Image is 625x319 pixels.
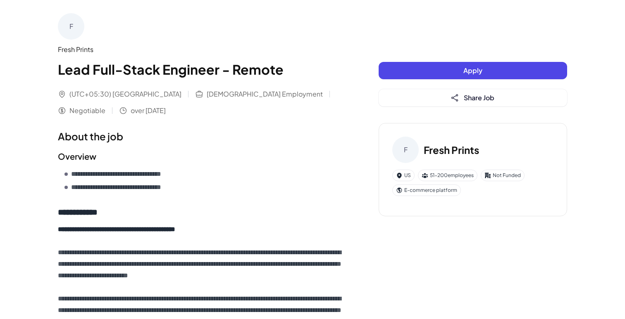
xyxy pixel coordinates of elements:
span: Negotiable [69,106,105,116]
span: Share Job [464,93,494,102]
span: Apply [463,66,482,75]
h1: About the job [58,129,346,144]
h1: Lead Full-Stack Engineer - Remote [58,59,346,79]
div: Not Funded [481,170,525,181]
span: (UTC+05:30) [GEOGRAPHIC_DATA] [69,89,181,99]
div: E-commerce platform [392,184,461,196]
button: Apply [379,62,567,79]
span: [DEMOGRAPHIC_DATA] Employment [207,89,323,99]
span: over [DATE] [131,106,166,116]
div: F [58,13,84,40]
h2: Overview [58,150,346,163]
h3: Fresh Prints [424,142,479,157]
button: Share Job [379,89,567,106]
div: Fresh Prints [58,45,346,54]
div: US [392,170,415,181]
div: 51-200 employees [418,170,477,181]
div: F [392,137,419,163]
